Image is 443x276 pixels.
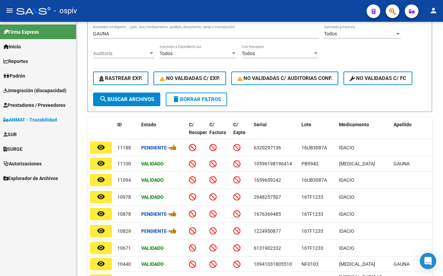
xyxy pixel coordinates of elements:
span: 10596198196414 [254,161,292,166]
span: 11188 [117,145,131,150]
div: Open Intercom Messenger [420,253,436,269]
strong: Validado [141,194,164,200]
span: -> [167,211,177,217]
strong: Validado [141,245,164,251]
span: 16UB3087A [301,145,327,150]
mat-icon: remove_red_eye [97,227,105,235]
span: 16UB3087A [301,177,327,183]
mat-icon: person [429,6,438,15]
span: ANMAT - Trazabilidad [3,116,57,124]
span: Inicio [3,43,21,50]
span: Firma Express [3,28,39,36]
strong: Validado [141,261,164,267]
span: ID [117,122,122,127]
span: 10941031805510 [254,261,292,267]
span: NF0103 [301,261,319,267]
span: Prestadores / Proveedores [3,101,65,109]
datatable-header-cell: ID [115,117,138,147]
span: IDACIO [339,211,354,217]
span: 16TF1233 [301,194,323,200]
span: Reportes [3,58,28,65]
strong: Pendiente [141,145,167,150]
button: No validadas c/ FC [343,71,412,85]
span: No validadas c/ FC [350,75,406,81]
span: [MEDICAL_DATA] [339,261,375,267]
mat-icon: remove_red_eye [97,244,105,252]
datatable-header-cell: C/ Factura [207,117,231,147]
mat-icon: remove_red_eye [97,210,105,218]
span: PB9943 [301,161,319,166]
span: -> [167,228,177,234]
datatable-header-cell: Estado [138,117,186,147]
datatable-header-cell: Lote [299,117,336,147]
span: Todos [242,51,255,56]
span: 16TF1233 [301,228,323,234]
span: 10671 [117,245,131,251]
span: 10978 [117,194,131,200]
mat-icon: delete [172,95,180,103]
span: Todos [324,31,337,36]
span: IDACIO [339,228,354,234]
datatable-header-cell: Serial [251,117,299,147]
span: 1659659242 [254,177,281,183]
button: No Validadas c/ Exp. [153,71,226,85]
span: 16TF1233 [301,245,323,251]
span: No Validadas c/ Auditorias Conf. [237,75,333,81]
span: Buscar Archivos [99,96,154,102]
span: Serial [254,122,267,127]
span: SUR [3,131,17,138]
span: IDACIO [339,145,354,150]
span: Auditoria [93,51,148,56]
span: Apellido [394,122,412,127]
span: GAUNA [394,261,410,267]
button: No Validadas c/ Auditorias Conf. [231,71,339,85]
strong: Pendiente [141,228,167,234]
strong: Pendiente [141,211,167,217]
span: 1676369485 [254,211,281,217]
mat-icon: remove_red_eye [97,193,105,201]
span: GAUNA [394,161,410,166]
mat-icon: search [99,95,107,103]
span: 11100 [117,161,131,166]
span: SURGE [3,145,23,153]
span: C/ Recupero [189,122,210,135]
span: IDACIO [339,177,354,183]
span: 10829 [117,228,131,234]
span: 11094 [117,177,131,183]
span: Rastrear Exp. [99,75,142,81]
strong: Validado [141,161,164,166]
button: Buscar Archivos [93,93,160,106]
span: 2948257507 [254,194,281,200]
span: Estado [141,122,156,127]
span: [MEDICAL_DATA] [339,161,375,166]
span: 10878 [117,211,131,217]
span: Integración (discapacidad) [3,87,67,94]
span: C/ Factura [209,122,226,135]
mat-icon: remove_red_eye [97,260,105,268]
mat-icon: menu [5,6,14,15]
span: 6131902332 [254,245,281,251]
datatable-header-cell: C/ Recupero [186,117,207,147]
span: Padrón [3,72,25,80]
span: Autorizaciones [3,160,42,167]
span: IDACIO [339,245,354,251]
span: Borrar Filtros [172,96,221,102]
span: C/ Expte [233,122,246,135]
button: Rastrear Exp. [93,71,148,85]
span: 1224950877 [254,228,281,234]
span: 16TF1233 [301,211,323,217]
span: -> [167,145,177,150]
span: - ospiv [54,3,77,18]
mat-icon: remove_red_eye [97,143,105,151]
span: No Validadas c/ Exp. [160,75,220,81]
strong: Validado [141,177,164,183]
span: IDACIO [339,194,354,200]
datatable-header-cell: Medicamento [336,117,391,147]
mat-icon: remove_red_eye [97,176,105,184]
span: 10440 [117,261,131,267]
span: Explorador de Archivos [3,175,58,182]
button: Borrar Filtros [166,93,227,106]
span: Medicamento [339,122,369,127]
span: 6320297136 [254,145,281,150]
mat-icon: remove_red_eye [97,159,105,167]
